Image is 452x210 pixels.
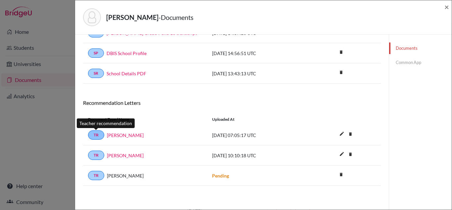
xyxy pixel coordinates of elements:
[107,152,144,159] a: [PERSON_NAME]
[337,128,347,139] i: edit
[212,173,229,178] strong: Pending
[212,153,256,158] span: [DATE] 10:10:18 UTC
[444,2,449,12] span: ×
[336,129,347,139] button: edit
[88,48,104,58] a: SP
[336,171,346,179] a: delete
[345,130,355,139] a: delete
[83,100,381,106] h6: Recommendation Letters
[88,69,104,78] a: SR
[444,3,449,11] button: Close
[107,50,147,57] a: DBIS School Profile
[336,67,346,77] i: delete
[212,132,256,138] span: [DATE] 07:05:17 UTC
[336,68,346,77] a: delete
[337,149,347,159] i: edit
[336,170,346,179] i: delete
[336,48,346,57] a: delete
[345,150,355,159] a: delete
[389,57,452,68] a: Common App
[107,172,144,179] span: [PERSON_NAME]
[77,118,135,128] div: Teacher recommendation
[345,129,355,139] i: delete
[389,42,452,54] a: Documents
[207,116,306,122] div: Uploaded at
[88,151,104,160] a: TR
[207,70,306,77] div: [DATE] 13:43:13 UTC
[83,116,207,122] div: Document Type / Name
[106,13,158,21] strong: [PERSON_NAME]
[207,50,306,57] div: [DATE] 14:56:51 UTC
[107,70,146,77] a: School Details PDF
[158,13,194,21] span: - Documents
[345,149,355,159] i: delete
[107,132,144,139] a: [PERSON_NAME]
[336,47,346,57] i: delete
[88,171,104,180] a: TR
[336,150,347,160] button: edit
[88,130,104,140] a: TR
